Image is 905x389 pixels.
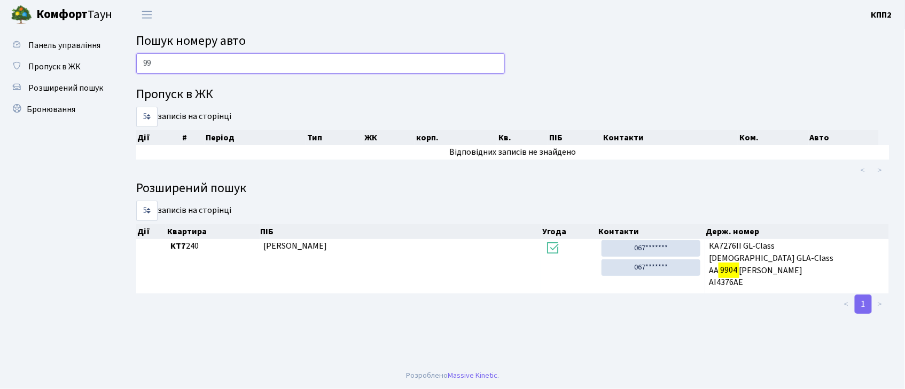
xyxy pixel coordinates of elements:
th: Контакти [597,224,705,239]
th: Тип [306,130,363,145]
img: logo.png [11,4,32,26]
a: 1 [855,295,872,314]
th: корп. [415,130,498,145]
select: записів на сторінці [136,201,158,221]
th: Період [205,130,306,145]
h4: Розширений пошук [136,181,889,196]
th: Авто [809,130,879,145]
th: ЖК [363,130,415,145]
span: Панель управління [28,39,100,51]
td: Відповідних записів не знайдено [136,145,889,160]
a: Бронювання [5,99,112,120]
span: Бронювання [27,104,75,115]
th: Контакти [602,130,738,145]
b: КТ7 [170,240,186,252]
h4: Пропуск в ЖК [136,87,889,102]
a: Пропуск в ЖК [5,56,112,77]
div: Розроблено . [406,370,499,382]
th: # [182,130,205,145]
a: КПП2 [871,9,892,21]
mark: 9904 [719,263,739,277]
span: Пошук номеру авто [136,31,246,50]
b: Комфорт [36,6,88,23]
span: Таун [36,6,112,24]
th: Угода [542,224,597,239]
select: записів на сторінці [136,107,158,127]
th: Дії [136,130,182,145]
th: Дії [136,224,166,239]
input: Пошук [136,53,505,74]
a: Розширений пошук [5,77,112,99]
th: Квартира [166,224,260,239]
th: ПІБ [548,130,602,145]
label: записів на сторінці [136,201,231,221]
label: записів на сторінці [136,107,231,127]
a: Панель управління [5,35,112,56]
th: Кв. [497,130,548,145]
span: [PERSON_NAME] [263,240,327,252]
a: Massive Kinetic [448,370,497,381]
span: 240 [170,240,255,252]
span: КА7276ІІ GL-Class [DEMOGRAPHIC_DATA] GLA-Class AA [PERSON_NAME] АІ4376АЕ [709,240,885,289]
th: Держ. номер [705,224,890,239]
span: Розширений пошук [28,82,103,94]
th: ПІБ [260,224,542,239]
button: Переключити навігацію [134,6,160,23]
th: Ком. [738,130,809,145]
span: Пропуск в ЖК [28,61,81,73]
